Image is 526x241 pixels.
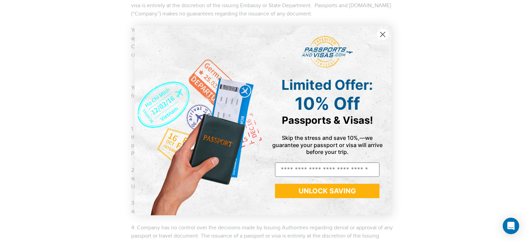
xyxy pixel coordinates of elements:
span: Skip the stress and save 10%,—we guarantee your passport or visa will arrive before your trip. [272,134,383,155]
button: Close dialog [377,28,389,40]
img: de9cda0d-0715-46ca-9a25-073762a91ba7.png [135,26,263,215]
span: 10% Off [295,93,360,114]
span: Limited Offer: [281,76,373,93]
span: Passports & Visas! [282,114,373,126]
div: Open Intercom Messenger [503,218,519,234]
button: UNLOCK SAVING [275,184,379,198]
img: passports and visas [302,36,353,68]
